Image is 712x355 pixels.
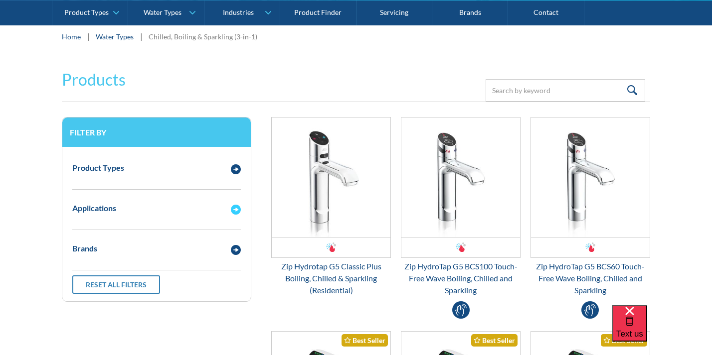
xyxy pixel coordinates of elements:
a: Reset all filters [72,275,160,294]
div: Best Seller [342,334,388,347]
div: Product Types [72,162,124,174]
div: Water Types [144,8,181,16]
div: Product Types [64,8,109,16]
div: Brands [72,242,97,254]
img: Zip Hydrotap G5 Classic Plus Boiling, Chilled & Sparkling (Residential) [272,118,390,237]
div: Zip HydroTap G5 BCS60 Touch-Free Wave Boiling, Chilled and Sparkling [531,260,650,296]
a: Zip Hydrotap G5 Classic Plus Boiling, Chilled & Sparkling (Residential)Zip Hydrotap G5 Classic Pl... [271,117,391,296]
div: Best Seller [601,334,647,347]
div: Industries [223,8,254,16]
a: Home [62,31,81,42]
input: Search by keyword [486,79,645,102]
img: Zip HydroTap G5 BCS60 Touch-Free Wave Boiling, Chilled and Sparkling [531,118,650,237]
div: | [86,30,91,42]
iframe: podium webchat widget bubble [612,305,712,355]
div: | [139,30,144,42]
div: Zip HydroTap G5 BCS100 Touch-Free Wave Boiling, Chilled and Sparkling [401,260,521,296]
img: Zip HydroTap G5 BCS100 Touch-Free Wave Boiling, Chilled and Sparkling [401,118,520,237]
div: Applications [72,202,116,214]
a: Water Types [96,31,134,42]
div: Chilled, Boiling & Sparkling (3-in-1) [149,31,257,42]
a: Zip HydroTap G5 BCS60 Touch-Free Wave Boiling, Chilled and SparklingZip HydroTap G5 BCS60 Touch-F... [531,117,650,296]
h2: Products [62,68,126,92]
div: Zip Hydrotap G5 Classic Plus Boiling, Chilled & Sparkling (Residential) [271,260,391,296]
div: Best Seller [471,334,518,347]
h3: Filter by [70,127,243,137]
a: Zip HydroTap G5 BCS100 Touch-Free Wave Boiling, Chilled and SparklingZip HydroTap G5 BCS100 Touch... [401,117,521,296]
